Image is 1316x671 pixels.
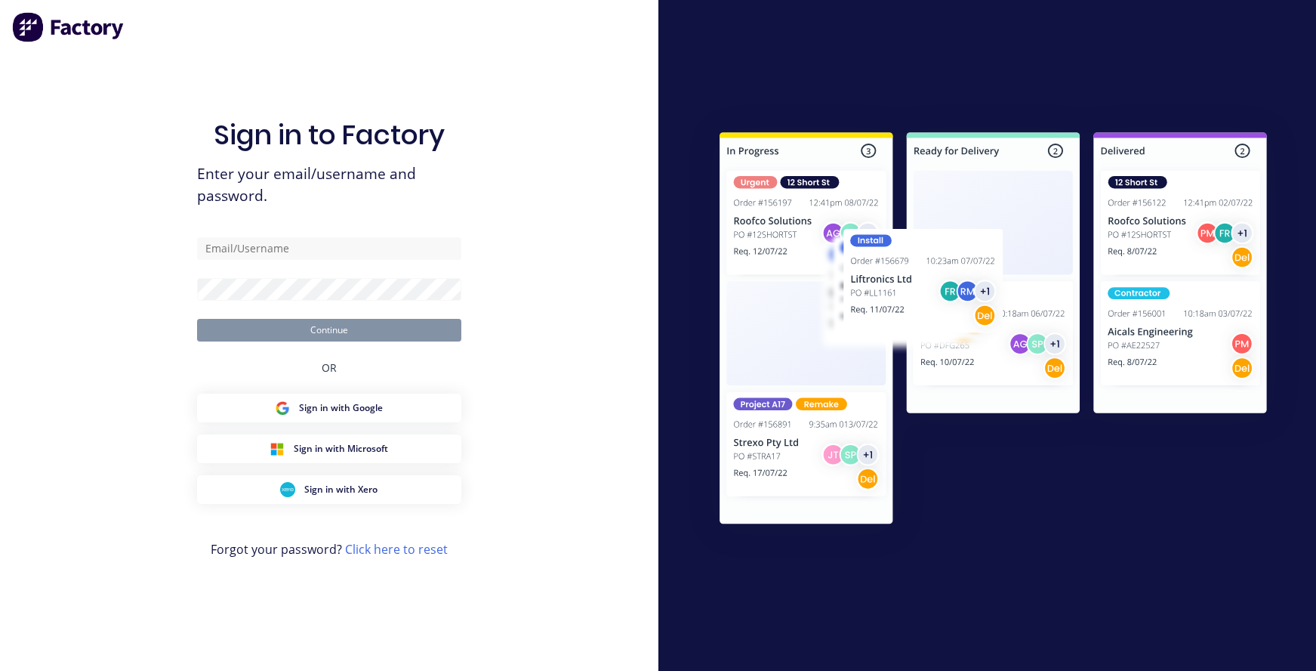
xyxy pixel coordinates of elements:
img: Sign in [686,102,1300,560]
button: Microsoft Sign inSign in with Microsoft [197,434,461,463]
input: Email/Username [197,237,461,260]
img: Google Sign in [275,400,290,416]
img: Factory [12,12,125,42]
span: Sign in with Microsoft [294,442,388,456]
span: Forgot your password? [211,540,448,558]
span: Enter your email/username and password. [197,163,461,207]
div: OR [322,342,337,394]
img: Microsoft Sign in [270,441,285,456]
button: Google Sign inSign in with Google [197,394,461,422]
img: Xero Sign in [280,482,295,497]
h1: Sign in to Factory [214,119,445,151]
a: Click here to reset [345,541,448,558]
span: Sign in with Google [299,401,383,415]
button: Continue [197,319,461,342]
button: Xero Sign inSign in with Xero [197,475,461,504]
span: Sign in with Xero [304,483,378,496]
